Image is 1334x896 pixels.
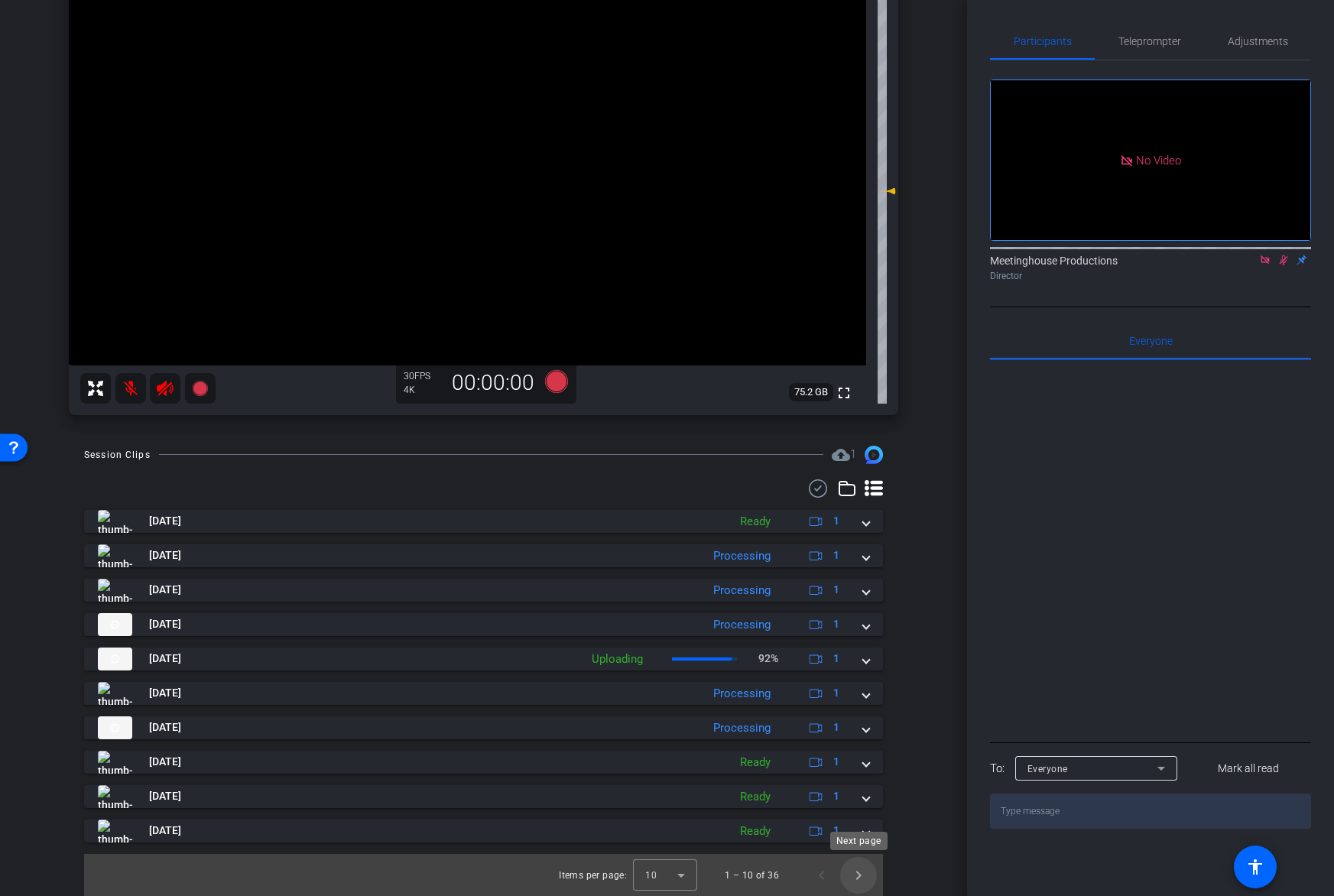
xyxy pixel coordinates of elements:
mat-expansion-panel-header: thumb-nail[DATE]Processing1 [84,579,883,602]
span: [DATE] [149,547,181,563]
span: [DATE] [149,823,181,839]
span: Mark all read [1218,761,1279,777]
div: To: [990,760,1005,778]
div: Processing [706,685,778,703]
span: 1 [833,788,839,804]
span: [DATE] [149,788,181,804]
mat-expansion-panel-header: thumb-nail[DATE]Ready1 [84,785,883,808]
div: Session Clips [84,447,151,463]
span: 1 [833,547,839,563]
span: 1 [833,823,839,839]
div: Ready [732,823,778,840]
mat-icon: fullscreen [835,384,853,402]
img: thumb-nail [98,648,132,670]
div: 00:00:00 [442,370,544,396]
span: [DATE] [149,754,181,770]
span: 1 [833,754,839,770]
span: Everyone [1027,764,1068,774]
div: Director [990,269,1311,283]
p: 92% [758,651,778,667]
span: 1 [833,513,839,529]
img: thumb-nail [98,682,132,705]
span: [DATE] [149,616,181,632]
span: FPS [414,371,430,381]
div: 30 [404,370,442,382]
mat-expansion-panel-header: thumb-nail[DATE]Ready1 [84,510,883,533]
span: Everyone [1129,336,1173,346]
span: 75.2 GB [789,383,833,401]
span: [DATE] [149,685,181,701]
div: Meetinghouse Productions [990,253,1311,283]
div: Processing [706,582,778,599]
img: thumb-nail [98,751,132,774]
div: Ready [732,513,778,531]
mat-expansion-panel-header: thumb-nail[DATE]Ready1 [84,820,883,842]
div: Processing [706,719,778,737]
span: Adjustments [1228,36,1288,47]
img: thumb-nail [98,544,132,567]
button: Previous page [803,857,840,894]
span: Destinations for your clips [832,446,856,464]
div: Ready [732,788,778,806]
span: 1 [850,447,856,461]
img: Session clips [865,446,883,464]
span: [DATE] [149,513,181,529]
mat-icon: 0 dB [878,182,896,200]
mat-expansion-panel-header: thumb-nail[DATE]Processing1 [84,544,883,567]
mat-expansion-panel-header: thumb-nail[DATE]Processing1 [84,716,883,739]
img: thumb-nail [98,785,132,808]
div: Processing [706,547,778,565]
span: 1 [833,582,839,598]
button: Mark all read [1186,755,1312,782]
div: Uploading [584,651,651,668]
div: 4K [404,384,442,396]
mat-icon: cloud_upload [832,446,850,464]
span: 1 [833,685,839,701]
span: Teleprompter [1118,36,1181,47]
span: 1 [833,651,839,667]
span: [DATE] [149,719,181,735]
mat-icon: accessibility [1246,858,1264,876]
span: Participants [1014,36,1072,47]
span: 1 [833,616,839,632]
img: thumb-nail [98,613,132,636]
div: 1 – 10 of 36 [725,868,779,883]
span: [DATE] [149,582,181,598]
span: [DATE] [149,651,181,667]
img: thumb-nail [98,510,132,533]
mat-expansion-panel-header: thumb-nail[DATE]Uploading92%1 [84,648,883,670]
div: Items per page: [559,868,627,883]
img: thumb-nail [98,716,132,739]
span: No Video [1136,153,1181,167]
img: thumb-nail [98,820,132,842]
mat-expansion-panel-header: thumb-nail[DATE]Processing1 [84,613,883,636]
img: thumb-nail [98,579,132,602]
mat-expansion-panel-header: thumb-nail[DATE]Ready1 [84,751,883,774]
div: Ready [732,754,778,771]
button: Next page [840,857,877,894]
span: 1 [833,719,839,735]
mat-expansion-panel-header: thumb-nail[DATE]Processing1 [84,682,883,705]
div: Processing [706,616,778,634]
div: Next page [830,832,888,850]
